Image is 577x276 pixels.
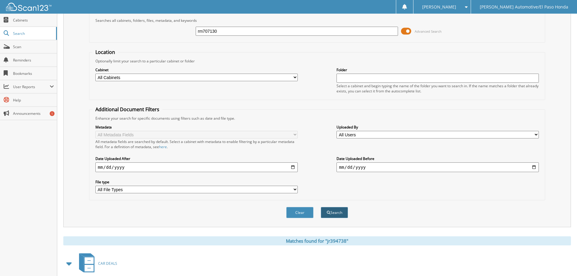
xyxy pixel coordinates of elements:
[95,125,298,130] label: Metadata
[92,49,118,55] legend: Location
[337,83,539,94] div: Select a cabinet and begin typing the name of the folder you want to search in. If the name match...
[98,261,117,266] span: CAR DEALS
[92,116,542,121] div: Enhance your search for specific documents using filters such as date and file type.
[95,162,298,172] input: start
[422,5,456,9] span: [PERSON_NAME]
[13,71,54,76] span: Bookmarks
[286,207,313,218] button: Clear
[13,98,54,103] span: Help
[95,139,298,149] div: All metadata fields are searched by default. Select a cabinet with metadata to enable filtering b...
[337,156,539,161] label: Date Uploaded Before
[415,29,442,34] span: Advanced Search
[95,67,298,72] label: Cabinet
[13,44,54,49] span: Scan
[6,3,51,11] img: scan123-logo-white.svg
[50,111,55,116] div: 1
[95,156,298,161] label: Date Uploaded After
[337,67,539,72] label: Folder
[337,125,539,130] label: Uploaded By
[321,207,348,218] button: Search
[480,5,568,9] span: [PERSON_NAME] Automotive/El Paso Honda
[95,179,298,185] label: File type
[92,18,542,23] div: Searches all cabinets, folders, files, metadata, and keywords
[13,18,54,23] span: Cabinets
[13,58,54,63] span: Reminders
[92,106,162,113] legend: Additional Document Filters
[13,111,54,116] span: Announcements
[63,236,571,245] div: Matches found for "jr394738"
[13,31,53,36] span: Search
[13,84,50,89] span: User Reports
[547,247,577,276] iframe: Chat Widget
[92,58,542,64] div: Optionally limit your search to a particular cabinet or folder
[75,251,117,275] a: CAR DEALS
[159,144,167,149] a: here
[337,162,539,172] input: end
